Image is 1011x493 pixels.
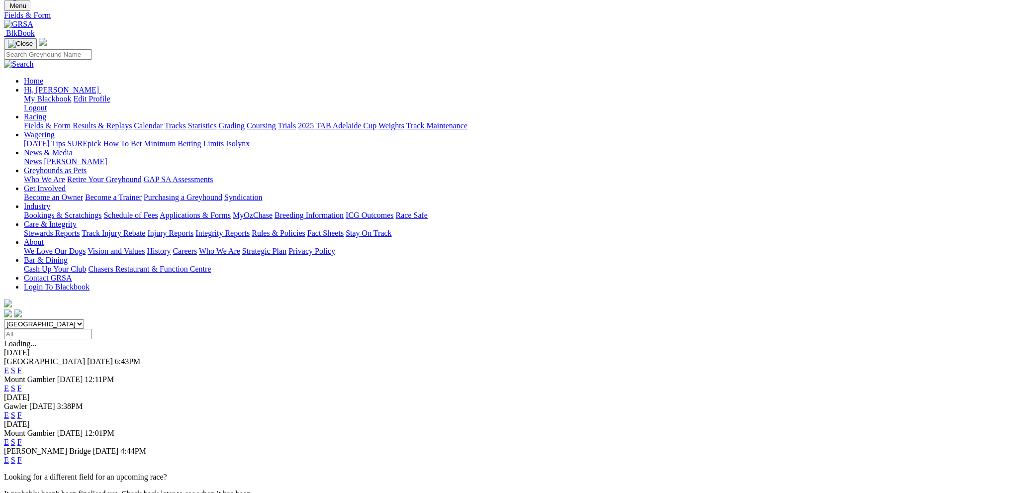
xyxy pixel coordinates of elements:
[24,283,90,291] a: Login To Blackbook
[4,366,9,375] a: E
[17,384,22,393] a: F
[4,438,9,446] a: E
[4,60,34,69] img: Search
[17,438,22,446] a: F
[24,211,101,219] a: Bookings & Scratchings
[85,429,114,437] span: 12:01PM
[4,447,91,455] span: [PERSON_NAME] Bridge
[8,40,33,48] img: Close
[11,411,15,419] a: S
[115,357,141,366] span: 6:43PM
[4,329,92,339] input: Select date
[144,175,213,184] a: GAP SA Assessments
[24,274,72,282] a: Contact GRSA
[346,211,393,219] a: ICG Outcomes
[24,229,80,237] a: Stewards Reports
[4,393,1007,402] div: [DATE]
[144,193,222,201] a: Purchasing a Greyhound
[4,348,1007,357] div: [DATE]
[24,175,1007,184] div: Greyhounds as Pets
[24,247,1007,256] div: About
[4,473,1007,482] p: Looking for a different field for an upcoming race?
[247,121,276,130] a: Coursing
[88,247,145,255] a: Vision and Values
[24,77,43,85] a: Home
[44,157,107,166] a: [PERSON_NAME]
[4,309,12,317] img: facebook.svg
[24,103,47,112] a: Logout
[160,211,231,219] a: Applications & Forms
[24,175,65,184] a: Who We Are
[11,384,15,393] a: S
[4,384,9,393] a: E
[6,29,35,37] span: BlkBook
[85,375,114,384] span: 12:11PM
[288,247,335,255] a: Privacy Policy
[11,456,15,464] a: S
[24,211,1007,220] div: Industry
[4,49,92,60] input: Search
[144,139,224,148] a: Minimum Betting Limits
[4,11,1007,20] a: Fields & Form
[24,86,99,94] span: Hi, [PERSON_NAME]
[134,121,163,130] a: Calendar
[24,130,55,139] a: Wagering
[24,202,50,210] a: Industry
[24,247,86,255] a: We Love Our Dogs
[24,184,66,193] a: Get Involved
[24,265,86,273] a: Cash Up Your Club
[195,229,250,237] a: Integrity Reports
[24,265,1007,274] div: Bar & Dining
[11,366,15,375] a: S
[165,121,186,130] a: Tracks
[74,95,110,103] a: Edit Profile
[24,139,65,148] a: [DATE] Tips
[4,0,30,11] button: Toggle navigation
[24,95,72,103] a: My Blackbook
[93,447,119,455] span: [DATE]
[24,193,1007,202] div: Get Involved
[11,438,15,446] a: S
[4,20,33,29] img: GRSA
[298,121,376,130] a: 2025 TAB Adelaide Cup
[17,456,22,464] a: F
[24,95,1007,112] div: Hi, [PERSON_NAME]
[4,357,85,366] span: [GEOGRAPHIC_DATA]
[67,175,142,184] a: Retire Your Greyhound
[406,121,467,130] a: Track Maintenance
[24,86,101,94] a: Hi, [PERSON_NAME]
[147,229,193,237] a: Injury Reports
[147,247,171,255] a: History
[395,211,427,219] a: Race Safe
[24,166,87,175] a: Greyhounds as Pets
[378,121,404,130] a: Weights
[4,456,9,464] a: E
[199,247,240,255] a: Who We Are
[24,139,1007,148] div: Wagering
[4,429,55,437] span: Mount Gambier
[4,420,1007,429] div: [DATE]
[233,211,273,219] a: MyOzChase
[85,193,142,201] a: Become a Trainer
[10,2,26,9] span: Menu
[4,411,9,419] a: E
[226,139,250,148] a: Isolynx
[173,247,197,255] a: Careers
[24,193,83,201] a: Become an Owner
[277,121,296,130] a: Trials
[219,121,245,130] a: Grading
[275,211,344,219] a: Breeding Information
[73,121,132,130] a: Results & Replays
[4,299,12,307] img: logo-grsa-white.png
[4,29,35,37] a: BlkBook
[103,211,158,219] a: Schedule of Fees
[24,238,44,246] a: About
[242,247,286,255] a: Strategic Plan
[88,265,211,273] a: Chasers Restaurant & Function Centre
[67,139,101,148] a: SUREpick
[24,121,71,130] a: Fields & Form
[14,309,22,317] img: twitter.svg
[82,229,145,237] a: Track Injury Rebate
[24,112,46,121] a: Racing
